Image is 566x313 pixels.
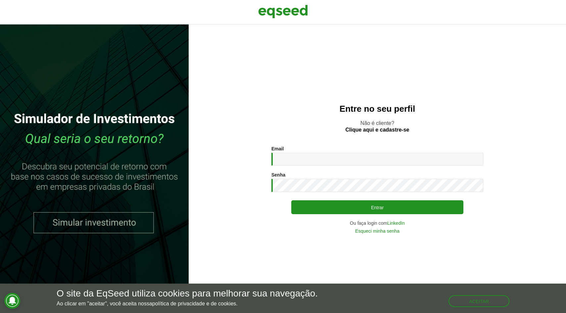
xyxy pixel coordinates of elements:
[355,229,400,233] a: Esqueci minha senha
[57,300,318,307] p: Ao clicar em "aceitar", você aceita nossa .
[152,301,236,306] a: política de privacidade e de cookies
[448,295,509,307] button: Aceitar
[271,146,284,151] label: Email
[271,221,483,225] div: Ou faça login com
[202,120,553,133] p: Não é cliente?
[291,200,463,214] button: Entrar
[271,173,285,177] label: Senha
[387,221,405,225] a: LinkedIn
[57,289,318,299] h5: O site da EqSeed utiliza cookies para melhorar sua navegação.
[346,127,409,133] a: Clique aqui e cadastre-se
[202,104,553,114] h2: Entre no seu perfil
[258,3,308,20] img: EqSeed Logo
